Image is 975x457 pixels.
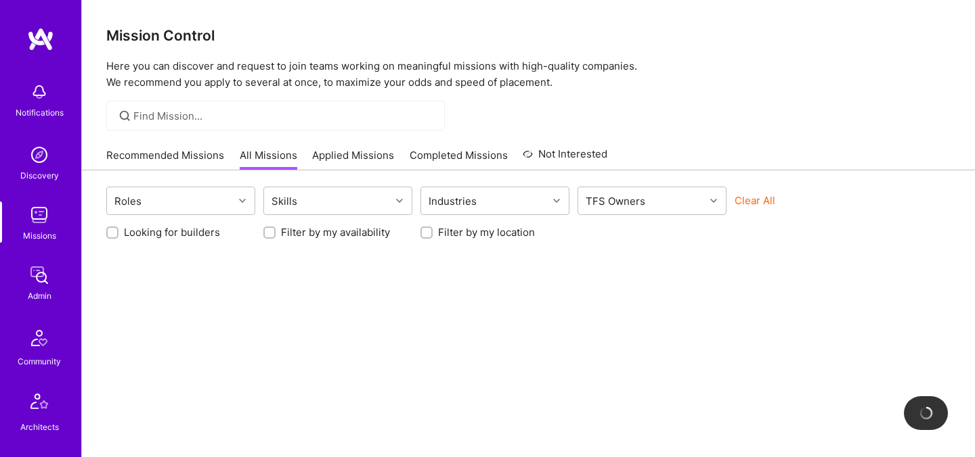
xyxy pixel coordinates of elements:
label: Looking for builders [124,225,220,239]
i: icon Chevron [553,197,560,204]
div: Roles [111,191,145,211]
a: All Missions [240,148,297,170]
div: Community [18,354,61,368]
div: Industries [425,191,480,211]
label: Filter by my location [438,225,535,239]
i: icon Chevron [239,197,246,204]
img: loading [918,405,934,421]
label: Filter by my availability [281,225,390,239]
h3: Mission Control [106,27,951,44]
a: Recommended Missions [106,148,224,170]
div: Architects [20,420,59,434]
div: Discovery [20,168,59,183]
div: Notifications [16,105,64,120]
img: teamwork [26,201,53,228]
input: Find Mission... [133,109,435,123]
div: Missions [23,228,56,243]
i: icon Chevron [710,197,717,204]
div: TFS Owners [582,191,649,211]
i: icon SearchGrey [117,108,133,124]
img: bell [26,78,53,105]
div: Admin [28,289,51,303]
p: Here you can discover and request to join teams working on meaningful missions with high-quality ... [106,58,951,91]
a: Completed Missions [410,148,508,170]
div: Skills [268,191,301,211]
button: Clear All [735,193,775,208]
img: discovery [26,141,53,168]
a: Not Interested [523,146,607,170]
img: logo [27,27,54,51]
img: admin teamwork [26,262,53,289]
i: icon Chevron [396,197,403,204]
img: Architects [23,387,56,420]
img: Community [23,322,56,354]
a: Applied Missions [312,148,394,170]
